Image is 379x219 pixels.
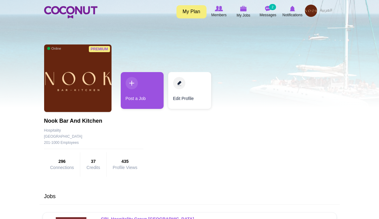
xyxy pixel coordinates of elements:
strong: 37 [86,158,100,164]
span: My Jobs [237,12,250,18]
a: 296Connections [50,158,74,170]
img: Messages [265,6,271,11]
div: Hospitality [44,127,144,133]
div: [GEOGRAPHIC_DATA] [44,133,82,140]
img: My Jobs [240,6,247,11]
a: Post a Job [121,72,164,109]
a: العربية [317,5,335,17]
a: 435Profile Views [113,158,138,170]
img: Home [44,6,97,18]
a: My Jobs My Jobs [231,5,256,19]
a: 37Credits [86,158,100,170]
strong: 296 [50,158,74,164]
span: Messages [260,12,276,18]
a: Browse Members Members [207,5,231,19]
a: Edit Profile [168,72,211,109]
div: 2 / 2 [168,72,211,112]
h3: Jobs [41,194,338,200]
div: 201-1000 Employees [44,140,144,146]
span: Online [47,46,61,51]
small: 2 [269,4,276,10]
a: Messages Messages 2 [256,5,280,19]
div: 1 / 2 [121,72,164,112]
img: Browse Members [215,6,223,11]
h1: Nook Bar And Kitchen [44,118,144,124]
a: Notifications Notifications [280,5,305,19]
span: Notifications [282,12,302,18]
span: Premium [89,46,110,52]
img: Notifications [290,6,295,11]
a: My Plan [176,5,207,18]
span: Members [211,12,226,18]
strong: 435 [113,158,138,164]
